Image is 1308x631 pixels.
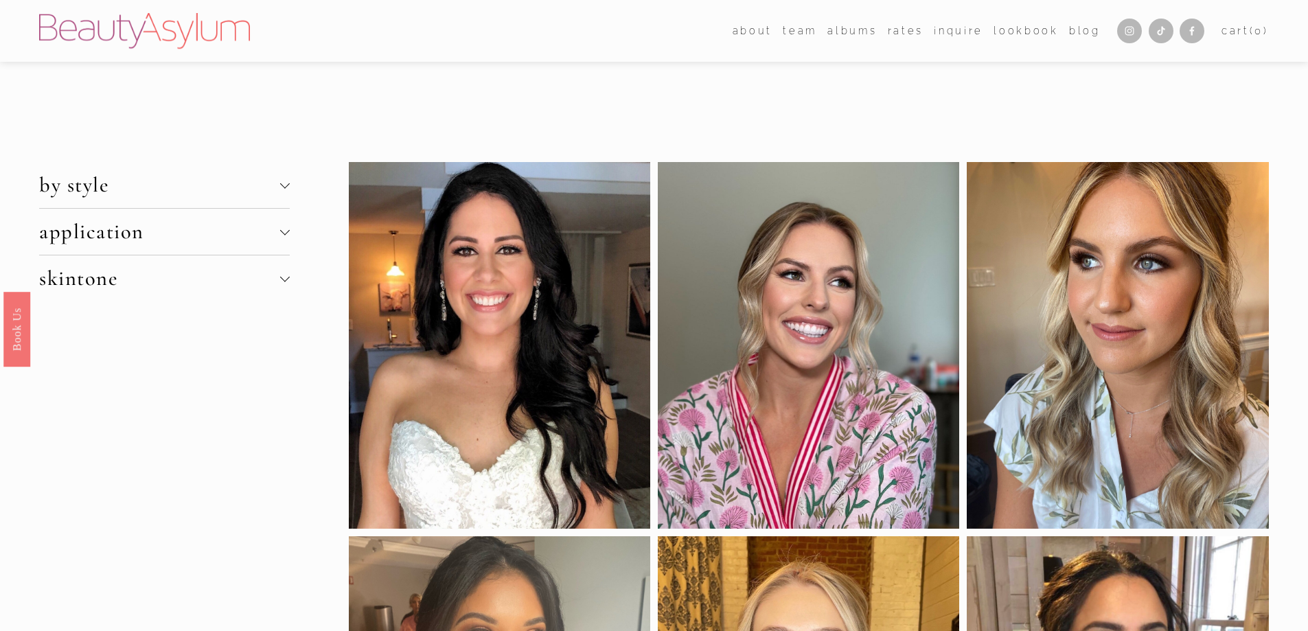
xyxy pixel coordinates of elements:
[733,21,772,41] a: folder dropdown
[733,22,772,40] span: about
[934,21,983,41] a: Inquire
[994,21,1058,41] a: Lookbook
[1117,19,1142,43] a: Instagram
[1250,25,1269,36] span: ( )
[1069,21,1101,41] a: Blog
[39,172,279,198] span: by style
[3,291,30,366] a: Book Us
[1149,19,1173,43] a: TikTok
[1254,25,1263,36] span: 0
[827,21,877,41] a: albums
[888,21,923,41] a: Rates
[783,21,817,41] a: folder dropdown
[39,162,289,208] button: by style
[39,219,279,244] span: application
[783,22,817,40] span: team
[39,266,279,291] span: skintone
[1221,22,1269,40] a: 0 items in cart
[39,13,250,49] img: Beauty Asylum | Bridal Hair &amp; Makeup Charlotte &amp; Atlanta
[39,255,289,301] button: skintone
[1180,19,1204,43] a: Facebook
[39,209,289,255] button: application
